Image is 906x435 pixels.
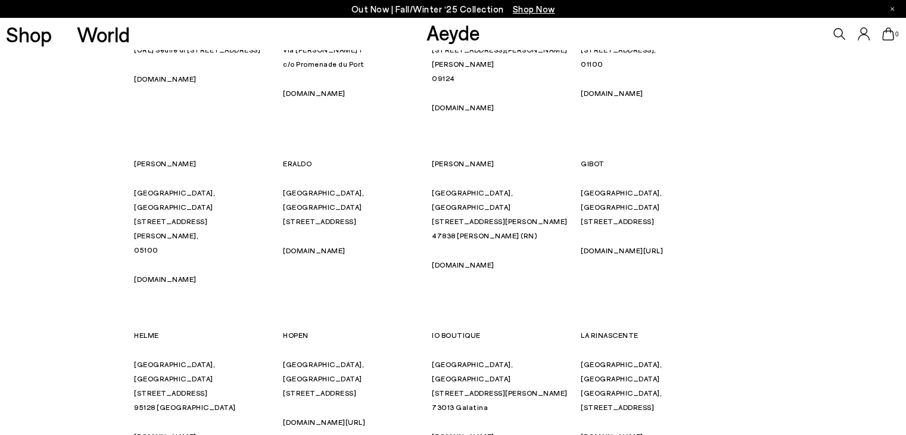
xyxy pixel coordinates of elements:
a: [DOMAIN_NAME] [283,89,345,97]
p: LA RINASCENTE [581,328,717,342]
p: HELME [134,328,270,342]
span: 0 [894,31,900,38]
a: [DOMAIN_NAME][URL] [581,246,663,254]
p: [PERSON_NAME] [432,156,568,170]
a: Shop [6,24,52,45]
a: [DOMAIN_NAME] [283,246,345,254]
a: Aeyde [426,20,480,45]
p: [GEOGRAPHIC_DATA], [GEOGRAPHIC_DATA] [STREET_ADDRESS][PERSON_NAME] 73013 Galatina [432,357,568,414]
span: Navigate to /collections/new-in [513,4,555,14]
a: [DOMAIN_NAME] [134,275,197,283]
a: [DOMAIN_NAME] [134,74,197,83]
p: Out Now | Fall/Winter ‘25 Collection [351,2,555,17]
a: [DOMAIN_NAME] [432,103,494,111]
p: IO BOUTIQUE [432,328,568,342]
p: [GEOGRAPHIC_DATA], [GEOGRAPHIC_DATA] [STREET_ADDRESS] [581,185,717,228]
a: [DOMAIN_NAME][URL] [283,418,365,426]
p: [GEOGRAPHIC_DATA], [GEOGRAPHIC_DATA] [STREET_ADDRESS] [283,357,419,400]
p: GIBOT [581,156,717,170]
p: [PERSON_NAME] [134,156,270,170]
p: [GEOGRAPHIC_DATA], [GEOGRAPHIC_DATA] [STREET_ADDRESS] [283,185,419,228]
a: 0 [882,27,894,41]
p: ERALDO [283,156,419,170]
p: [GEOGRAPHIC_DATA], [GEOGRAPHIC_DATA] [GEOGRAPHIC_DATA], [STREET_ADDRESS] [581,357,717,414]
p: HOPEN [283,328,419,342]
a: [DOMAIN_NAME] [432,260,494,269]
a: [DOMAIN_NAME] [581,89,643,97]
p: [GEOGRAPHIC_DATA], [GEOGRAPHIC_DATA] [STREET_ADDRESS] 95128 [GEOGRAPHIC_DATA] [134,357,270,414]
p: [GEOGRAPHIC_DATA], [GEOGRAPHIC_DATA] [STREET_ADDRESS][PERSON_NAME] 47838 [PERSON_NAME] (RN) [432,185,568,243]
a: World [77,24,130,45]
p: [GEOGRAPHIC_DATA], [GEOGRAPHIC_DATA] [STREET_ADDRESS][PERSON_NAME], 05100 [134,185,270,257]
